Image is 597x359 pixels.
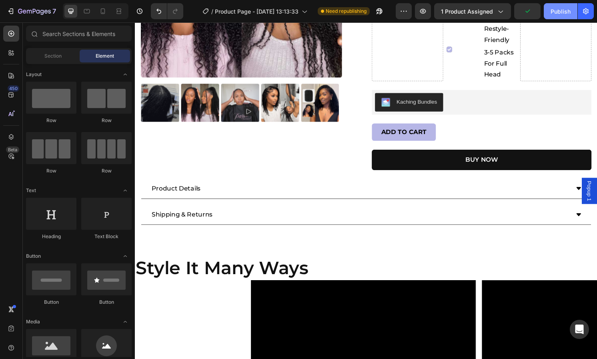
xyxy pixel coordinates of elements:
span: Toggle open [119,68,132,81]
span: Section [44,52,62,60]
span: Layout [26,71,42,78]
div: Beta [6,146,19,153]
span: Element [96,52,114,60]
button: 1 product assigned [434,3,511,19]
span: Media [26,318,40,325]
button: BUY NOW [246,132,474,153]
span: Toggle open [119,184,132,197]
div: Open Intercom Messenger [570,320,589,339]
span: Text [26,187,36,194]
button: 7 [3,3,60,19]
iframe: Design area [135,22,597,359]
div: Row [26,117,76,124]
input: Search Sections & Elements [26,26,132,42]
span: Popup 1 [468,164,476,185]
div: Row [26,167,76,174]
div: Kaching Bundles [272,78,314,86]
img: KachingBundles.png [256,78,265,88]
div: Button [26,299,76,306]
span: Toggle open [119,315,132,328]
button: Carousel Next Arrow [461,327,474,340]
span: Button [26,253,41,260]
button: ADD TO CART [246,105,313,123]
span: Toggle open [119,250,132,263]
button: Publish [544,3,577,19]
p: Product Details [17,167,68,178]
div: Button [81,299,132,306]
div: Undo/Redo [151,3,183,19]
p: 7 [52,6,56,16]
span: Need republishing [326,8,367,15]
span: Product Page - [DATE] 13:13:33 [215,7,298,16]
p: 3-5 Packs For Full Head [363,26,396,60]
span: / [211,7,213,16]
div: Text Block [81,233,132,240]
div: Row [81,117,132,124]
div: Heading [26,233,76,240]
p: Shipping & Returns [17,194,80,206]
div: BUY NOW [343,137,377,148]
div: 450 [8,85,19,92]
span: 1 product assigned [441,7,493,16]
div: Publish [551,7,571,16]
div: ADD TO CART [256,108,303,120]
div: Row [81,167,132,174]
button: Kaching Bundles [249,73,320,92]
